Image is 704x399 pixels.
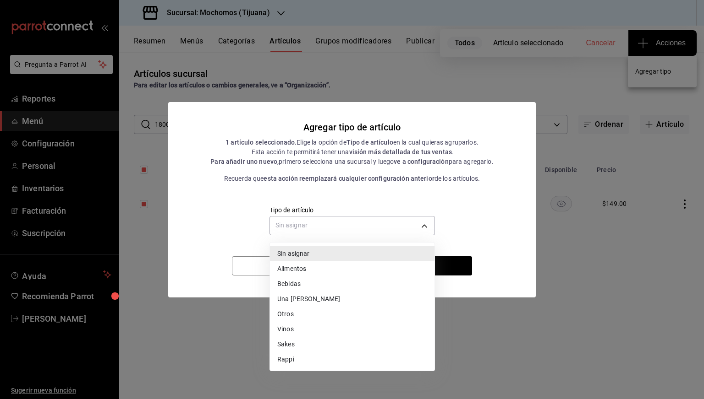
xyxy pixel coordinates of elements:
li: Una [PERSON_NAME] [270,291,434,307]
li: Rappi [270,352,434,367]
li: Alimentos [270,261,434,276]
li: Sakes [270,337,434,352]
li: Sin asignar [270,246,434,261]
li: Otros [270,307,434,322]
li: Vinos [270,322,434,337]
li: Bebidas [270,276,434,291]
